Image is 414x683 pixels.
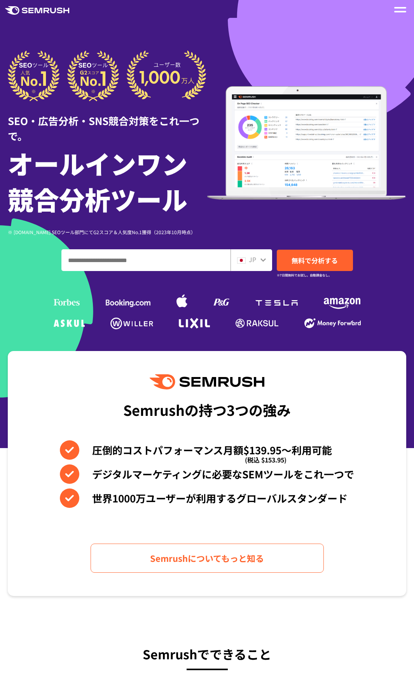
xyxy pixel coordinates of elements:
[150,374,264,389] img: Semrush
[60,440,354,460] li: 圧倒的コストパフォーマンス月額$139.95〜利用可能
[62,250,230,271] input: ドメイン、キーワードまたはURLを入力してください
[150,551,264,565] span: Semrushについてもっと知る
[8,643,406,664] h3: Semrushでできること
[8,101,207,143] div: SEO・広告分析・SNS競合対策をこれ一つで。
[249,255,256,264] span: JP
[60,464,354,484] li: デジタルマーケティングに必要なSEMツールをこれ一つで
[60,488,354,508] li: 世界1000万ユーザーが利用するグローバルスタンダード
[245,450,286,469] span: (税込 $153.95)
[277,271,332,279] small: ※7日間無料でお試し。自動課金なし。
[91,544,324,573] a: Semrushについてもっと知る
[292,255,338,265] span: 無料で分析する
[277,250,353,271] a: 無料で分析する
[8,145,207,217] h1: オールインワン 競合分析ツール
[123,395,291,424] div: Semrushの持つ3つの強み
[8,228,207,236] div: ※ [DOMAIN_NAME] SEOツール部門にてG2スコア＆人気度No.1獲得（2023年10月時点）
